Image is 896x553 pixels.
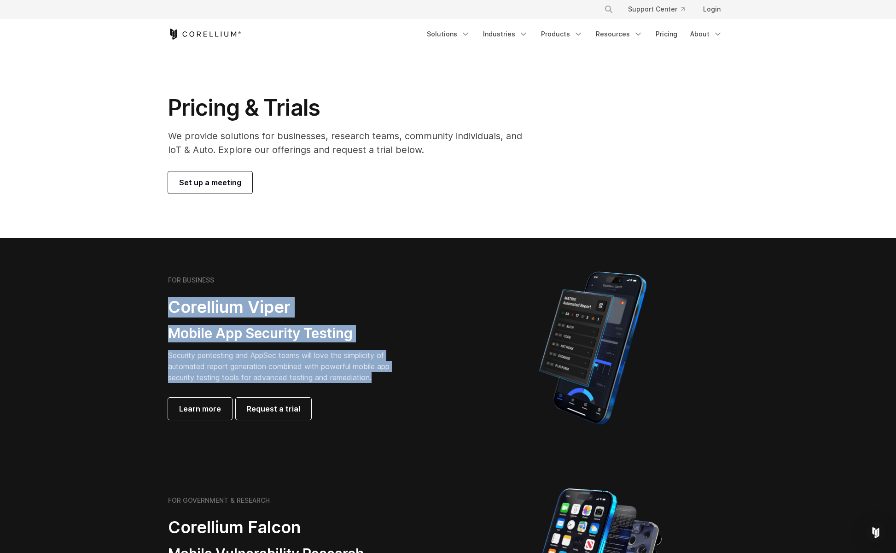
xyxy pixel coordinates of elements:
[168,129,535,157] p: We provide solutions for businesses, research teams, community individuals, and IoT & Auto. Explo...
[590,26,648,42] a: Resources
[421,26,476,42] a: Solutions
[593,1,728,18] div: Navigation Menu
[179,177,241,188] span: Set up a meeting
[179,403,221,414] span: Learn more
[168,171,252,194] a: Set up a meeting
[168,517,426,538] h2: Corellium Falcon
[524,267,662,429] img: Corellium MATRIX automated report on iPhone showing app vulnerability test results across securit...
[621,1,692,18] a: Support Center
[247,403,300,414] span: Request a trial
[600,1,617,18] button: Search
[168,297,404,318] h2: Corellium Viper
[421,26,728,42] div: Navigation Menu
[535,26,588,42] a: Products
[236,398,311,420] a: Request a trial
[696,1,728,18] a: Login
[865,522,887,544] div: Open Intercom Messenger
[168,276,214,284] h6: FOR BUSINESS
[477,26,534,42] a: Industries
[168,94,535,122] h1: Pricing & Trials
[168,398,232,420] a: Learn more
[685,26,728,42] a: About
[168,350,404,383] p: Security pentesting and AppSec teams will love the simplicity of automated report generation comb...
[168,496,270,505] h6: FOR GOVERNMENT & RESEARCH
[168,29,241,40] a: Corellium Home
[650,26,683,42] a: Pricing
[168,325,404,342] h3: Mobile App Security Testing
